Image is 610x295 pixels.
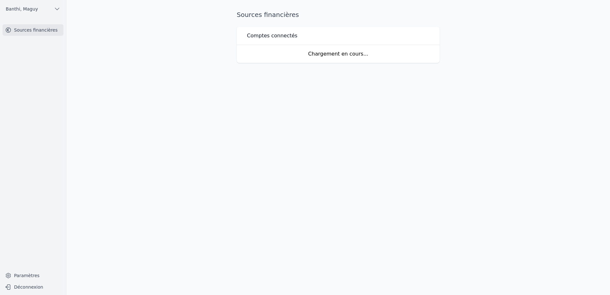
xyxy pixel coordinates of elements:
[237,10,299,19] h1: Sources financières
[3,4,63,14] button: Banthi, Maguy
[3,270,63,281] a: Paramètres
[3,24,63,36] a: Sources financières
[3,282,63,292] button: Déconnexion
[247,32,297,40] h3: Comptes connectés
[247,50,429,58] div: Chargement en cours...
[6,6,38,12] span: Banthi, Maguy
